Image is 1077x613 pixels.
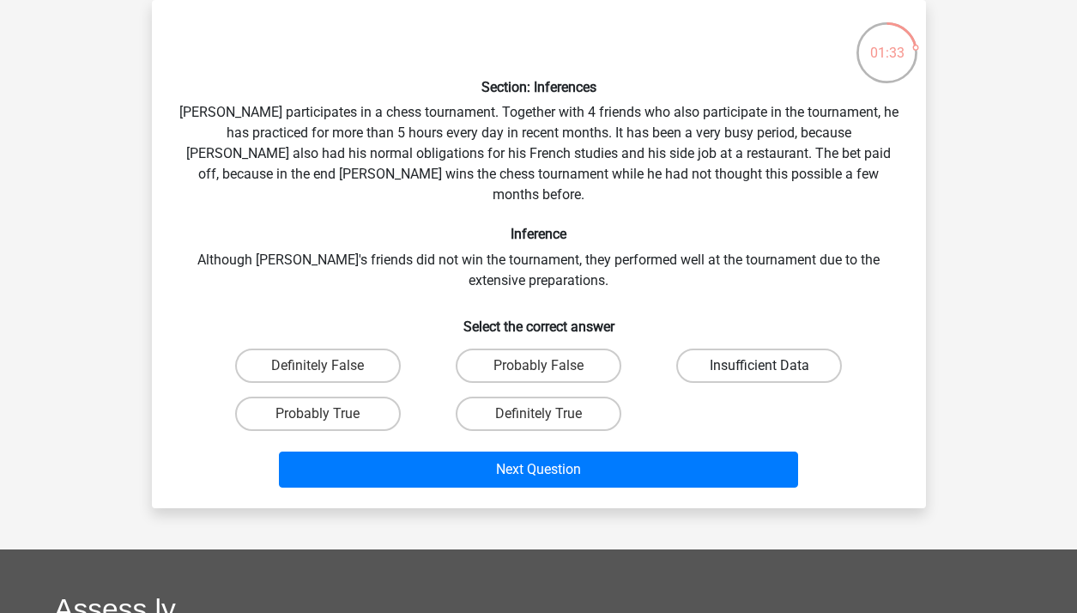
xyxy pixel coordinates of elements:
[159,14,919,495] div: [PERSON_NAME] participates in a chess tournament. Together with 4 friends who also participate in...
[235,349,401,383] label: Definitely False
[179,79,899,95] h6: Section: Inferences
[456,397,621,431] label: Definitely True
[179,226,899,242] h6: Inference
[676,349,842,383] label: Insufficient Data
[279,452,798,488] button: Next Question
[456,349,621,383] label: Probably False
[855,21,919,64] div: 01:33
[235,397,401,431] label: Probably True
[179,305,899,335] h6: Select the correct answer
